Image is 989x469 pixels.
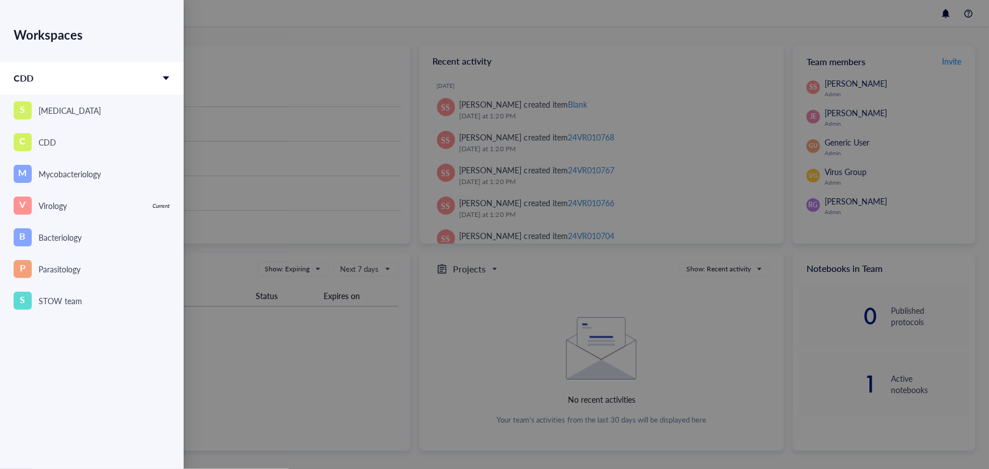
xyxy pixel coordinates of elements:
span: V [20,197,26,211]
span: C [20,134,26,148]
span: P [20,261,26,275]
div: STOW team [39,295,82,307]
div: CDD [39,136,56,148]
div: Bacteriology [39,231,82,244]
span: B [20,229,26,243]
div: Current [152,202,170,209]
div: Workspaces [14,19,170,50]
span: M [19,165,27,180]
div: Virology [39,199,67,212]
span: S [20,292,26,306]
div: [MEDICAL_DATA] [39,104,101,117]
div: Mycobacteriology [39,168,101,180]
span: CDD [14,71,33,84]
span: S [20,102,26,116]
div: Parasitology [39,263,80,275]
